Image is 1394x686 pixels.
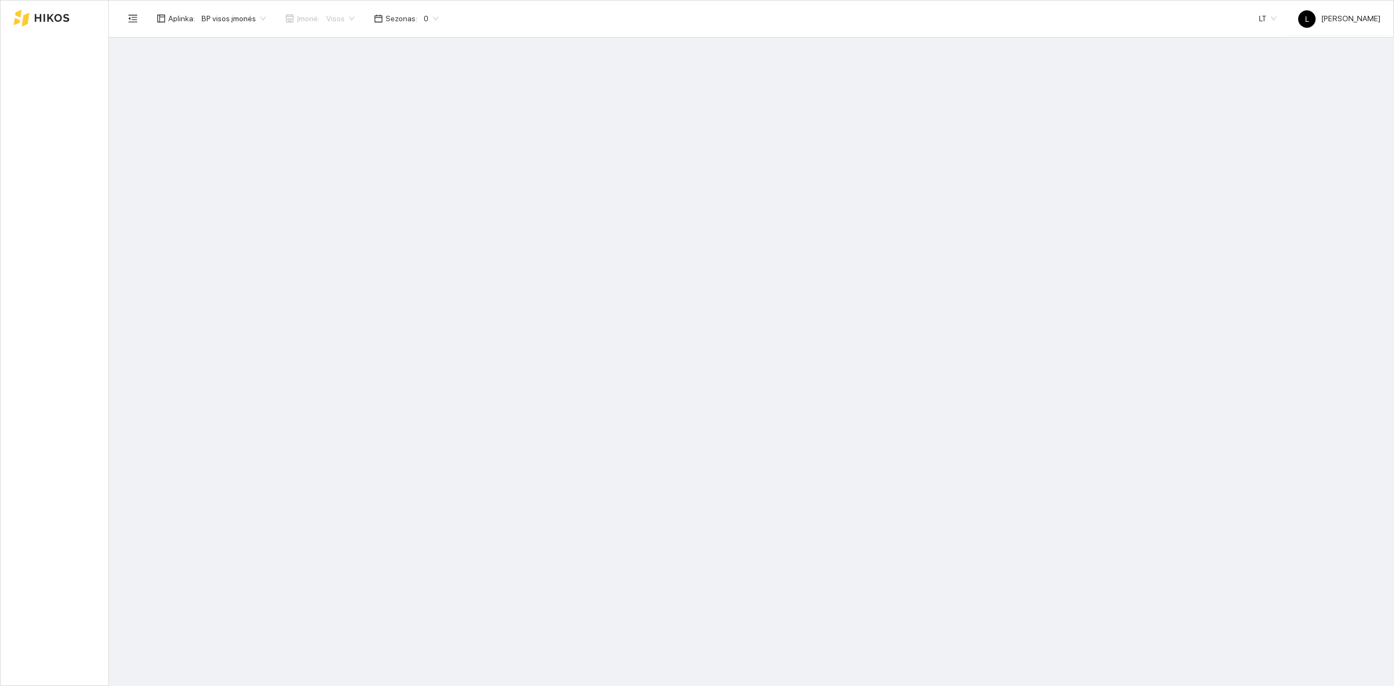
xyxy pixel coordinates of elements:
[1298,14,1380,23] span: [PERSON_NAME]
[424,10,438,27] span: 0
[168,13,195,24] span: Aplinka :
[386,13,417,24] span: Sezonas :
[285,14,294,23] span: shop
[157,14,166,23] span: layout
[128,14,138,23] span: menu-fold
[122,8,144,29] button: menu-fold
[201,10,266,27] span: BP visos įmonės
[297,13,320,24] span: Įmonė :
[374,14,383,23] span: calendar
[1259,10,1276,27] span: LT
[326,10,354,27] span: Visos
[1305,10,1309,28] span: L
